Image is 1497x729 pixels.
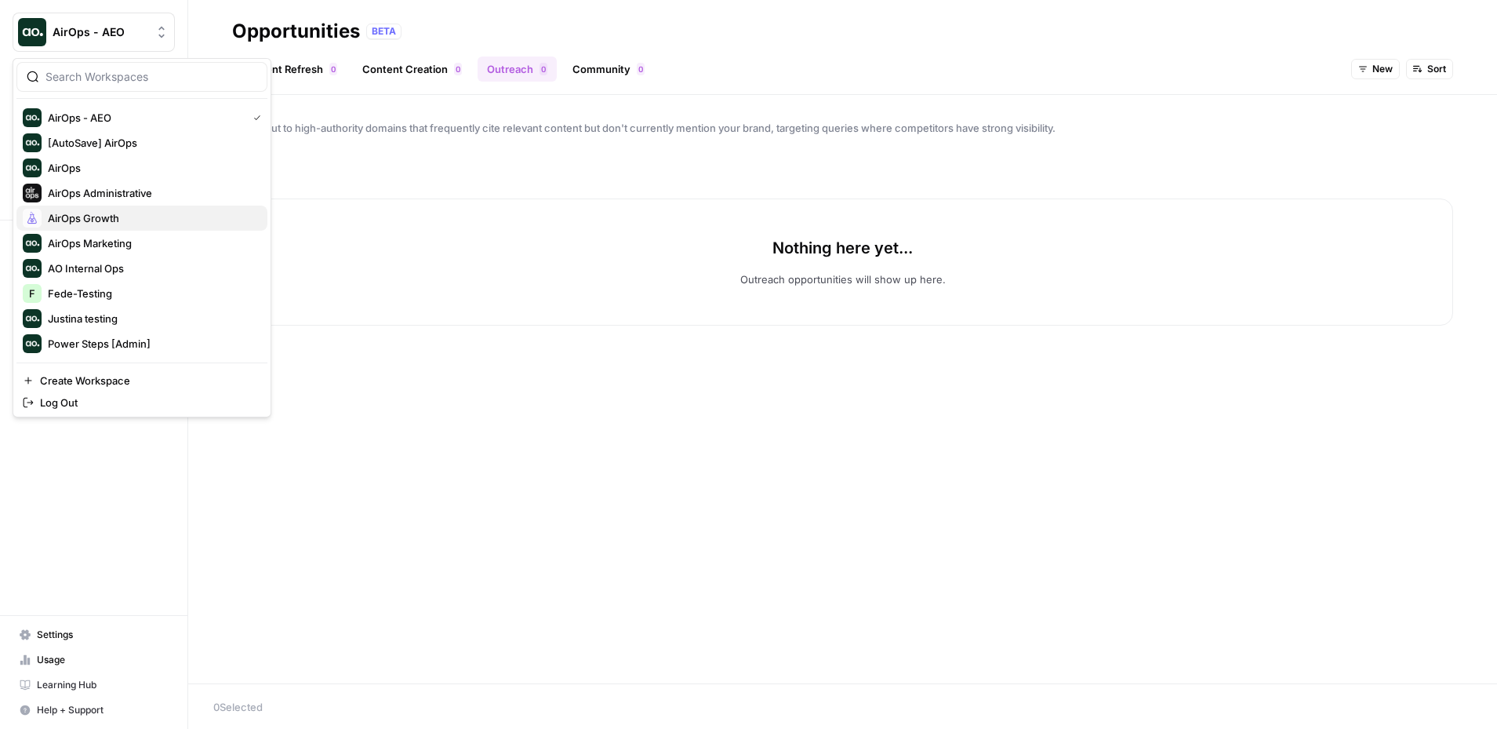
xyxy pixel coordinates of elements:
[366,24,402,39] div: BETA
[13,673,175,698] a: Learning Hub
[29,286,35,301] span: F
[48,110,241,126] span: AirOps - AEO
[740,272,946,287] p: Outreach opportunities will show up here.
[1406,59,1453,79] button: Sort
[13,13,175,52] button: Workspace: AirOps - AEO
[53,24,147,40] span: AirOps - AEO
[213,699,1472,715] div: 0 Selected
[45,69,257,85] input: Search Workspaces
[1427,62,1446,76] span: Sort
[23,234,42,253] img: AirOps Marketing Logo
[23,259,42,278] img: AO Internal Ops Logo
[772,237,913,259] p: Nothing here yet...
[37,628,168,642] span: Settings
[1351,59,1400,79] button: New
[353,56,471,82] a: Content Creation0
[16,392,267,414] a: Log Out
[478,56,557,82] a: Outreach0
[1372,62,1393,76] span: New
[23,159,42,177] img: AirOps Logo
[48,210,255,226] span: AirOps Growth
[331,63,336,75] span: 0
[232,56,347,82] a: Content Refresh0
[13,58,271,417] div: Workspace: AirOps - AEO
[23,133,42,152] img: [AutoSave] AirOps Logo
[23,209,42,228] img: AirOps Growth Logo
[13,647,175,673] a: Usage
[37,703,168,717] span: Help + Support
[13,698,175,723] button: Help + Support
[16,370,267,392] a: Create Workspace
[541,63,546,75] span: 0
[48,336,255,352] span: Power Steps [Admin]
[638,63,643,75] span: 0
[48,261,255,276] span: AO Internal Ops
[456,63,460,75] span: 0
[232,120,1453,136] span: Reach out to high-authority domains that frequently cite relevant content but don't currently men...
[23,184,42,202] img: AirOps Administrative Logo
[48,185,255,201] span: AirOps Administrative
[329,63,337,75] div: 0
[13,622,175,647] a: Settings
[48,135,255,151] span: [AutoSave] AirOps
[40,395,255,410] span: Log Out
[18,18,46,46] img: AirOps - AEO Logo
[637,63,645,75] div: 0
[454,63,462,75] div: 0
[540,63,547,75] div: 0
[23,334,42,353] img: Power Steps [Admin] Logo
[563,56,654,82] a: Community0
[37,678,168,692] span: Learning Hub
[48,160,255,176] span: AirOps
[48,235,255,251] span: AirOps Marketing
[48,311,255,326] span: Justina testing
[40,373,255,388] span: Create Workspace
[232,19,360,44] div: Opportunities
[23,309,42,328] img: Justina testing Logo
[37,653,168,667] span: Usage
[23,108,42,127] img: AirOps - AEO Logo
[48,286,255,301] span: Fede-Testing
